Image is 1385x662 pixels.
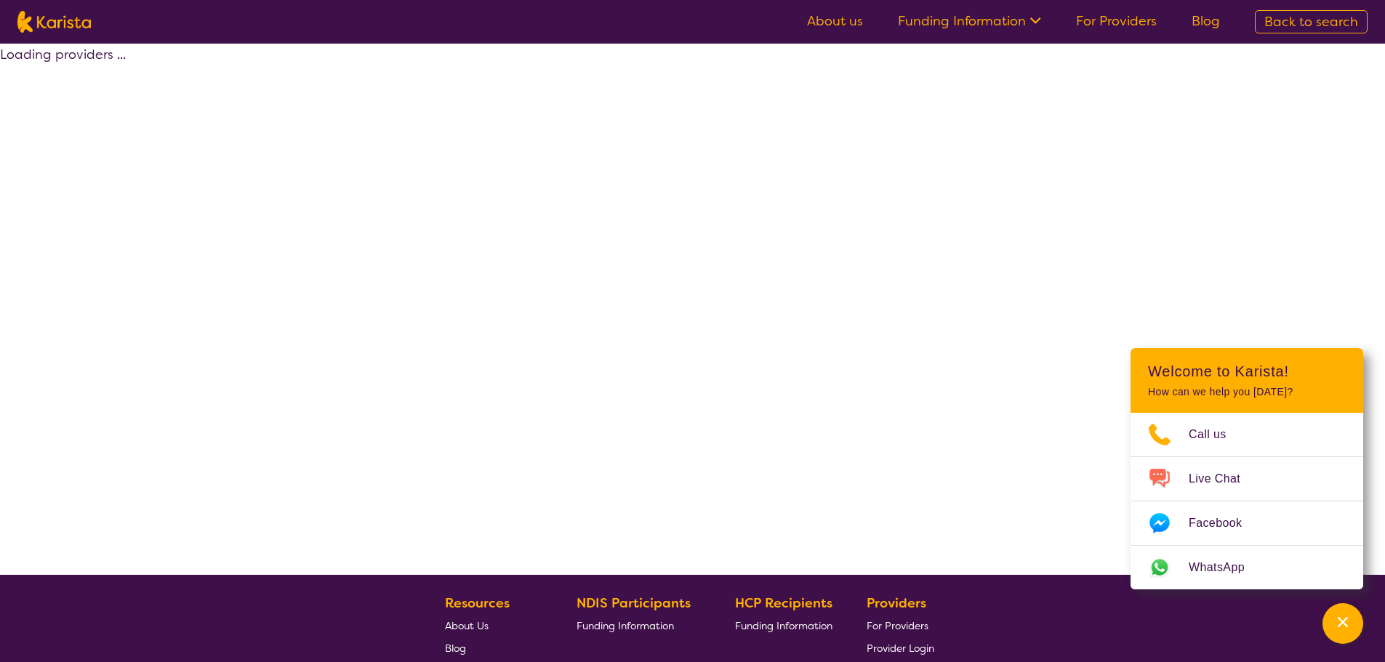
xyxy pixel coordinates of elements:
[1189,512,1259,534] span: Facebook
[807,12,863,30] a: About us
[735,594,832,612] b: HCP Recipients
[577,619,674,632] span: Funding Information
[577,614,702,637] a: Funding Information
[867,637,934,659] a: Provider Login
[1148,363,1346,380] h2: Welcome to Karista!
[1131,546,1363,589] a: Web link opens in a new tab.
[867,594,926,612] b: Providers
[735,619,832,632] span: Funding Information
[1131,348,1363,589] div: Channel Menu
[1192,12,1220,30] a: Blog
[445,594,510,612] b: Resources
[867,619,928,632] span: For Providers
[1264,13,1358,31] span: Back to search
[1255,10,1368,33] a: Back to search
[898,12,1041,30] a: Funding Information
[445,637,542,659] a: Blog
[445,614,542,637] a: About Us
[445,619,489,632] span: About Us
[867,642,934,655] span: Provider Login
[445,642,466,655] span: Blog
[867,614,934,637] a: For Providers
[1076,12,1157,30] a: For Providers
[735,614,832,637] a: Funding Information
[1189,468,1258,490] span: Live Chat
[1189,557,1262,578] span: WhatsApp
[1148,386,1346,398] p: How can we help you [DATE]?
[577,594,691,612] b: NDIS Participants
[17,11,91,33] img: Karista logo
[1189,424,1244,445] span: Call us
[1131,413,1363,589] ul: Choose channel
[1322,603,1363,644] button: Channel Menu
